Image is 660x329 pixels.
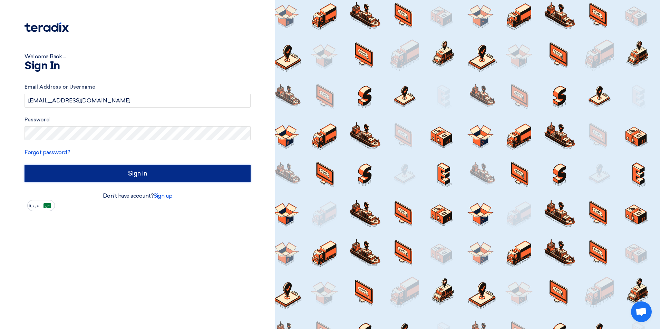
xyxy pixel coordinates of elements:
div: Open chat [631,301,652,322]
button: العربية [27,200,55,211]
div: Don't have account? [25,192,251,200]
span: العربية [29,203,41,208]
input: Sign in [25,165,251,182]
input: Enter your business email or username [25,94,251,108]
label: Email Address or Username [25,83,251,91]
div: Welcome Back ... [25,52,251,61]
img: ar-AR.png [43,203,51,208]
img: Teradix logo [25,22,69,32]
a: Sign up [154,192,172,199]
h1: Sign In [25,61,251,72]
a: Forgot password? [25,149,70,156]
label: Password [25,116,251,124]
